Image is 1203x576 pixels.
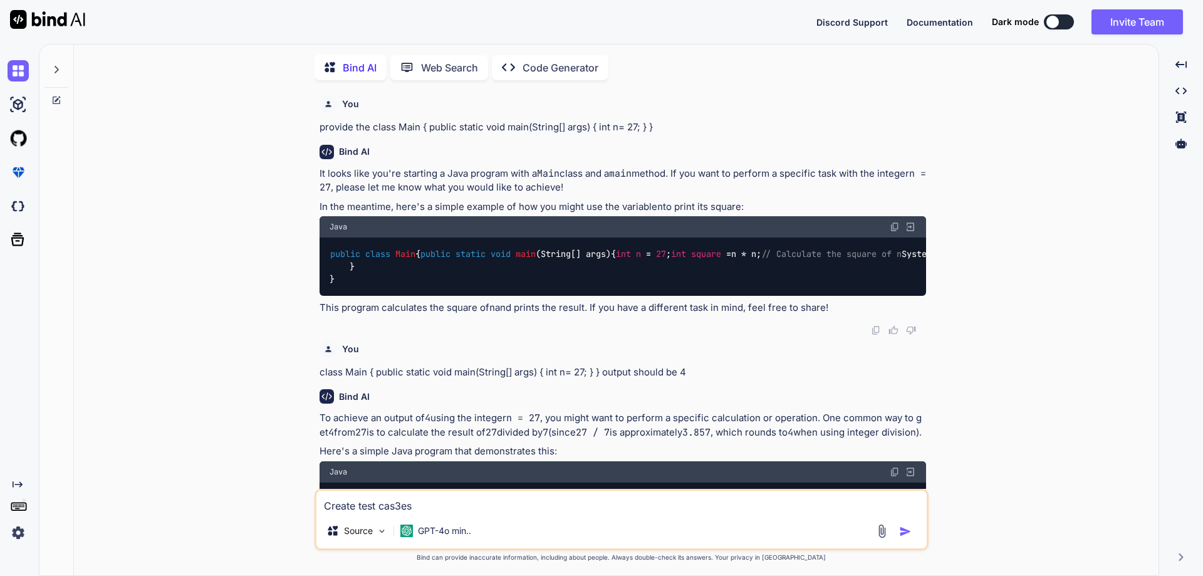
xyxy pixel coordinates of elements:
[656,248,666,259] span: 27
[316,491,927,513] textarea: Create test cas3es
[506,412,540,424] code: n = 27
[421,60,478,75] p: Web Search
[537,167,560,180] code: Main
[330,248,360,259] span: public
[342,98,359,110] h6: You
[377,526,387,537] img: Pick Models
[395,248,415,259] span: Main
[691,248,721,259] span: square
[400,525,413,537] img: GPT-4o mini
[320,365,926,380] p: class Main { public static void main(String[] args) { int n= 27; } } output should be 4
[8,128,29,149] img: githubLight
[816,17,888,28] span: Discord Support
[330,467,347,477] span: Java
[8,60,29,81] img: chat
[609,167,632,180] code: main
[871,325,881,335] img: copy
[320,444,926,459] p: Here's a simple Java program that demonstrates this:
[543,426,548,439] code: 7
[315,553,929,562] p: Bind can provide inaccurate information, including about people. Always double-check its answers....
[1091,9,1183,34] button: Invite Team
[636,248,641,259] span: n
[339,145,370,158] h6: Bind AI
[320,301,926,315] p: This program calculates the square of and prints the result. If you have a different task in mind...
[899,525,912,538] img: icon
[339,390,370,403] h6: Bind AI
[890,222,900,232] img: copy
[576,426,610,439] code: 27 / 7
[456,248,486,259] span: static
[330,248,1187,286] code: { { ; n * n; System.out.println( + n + + square); } }
[726,248,731,259] span: =
[320,167,926,195] p: It looks like you're starting a Java program with a class and a method. If you want to perform a ...
[888,325,898,335] img: like
[682,426,711,439] code: 3.857
[343,60,377,75] p: Bind AI
[516,248,536,259] span: main
[616,248,631,259] span: int
[328,426,334,439] code: 4
[320,200,926,214] p: In the meantime, here's a simple example of how you might use the variable to print its square:
[330,222,347,232] span: Java
[486,426,497,439] code: 27
[907,17,973,28] span: Documentation
[418,525,471,537] p: GPT-4o min..
[905,221,916,233] img: Open in Browser
[425,412,430,424] code: 4
[420,248,450,259] span: public
[646,248,651,259] span: =
[761,248,902,259] span: // Calculate the square of n
[8,522,29,543] img: settings
[890,467,900,477] img: copy
[8,196,29,217] img: darkCloudIdeIcon
[8,162,29,183] img: premium
[320,411,926,439] p: To achieve an output of using the integer , you might want to perform a specific calculation or o...
[657,201,663,213] code: n
[491,248,511,259] span: void
[906,325,916,335] img: dislike
[320,120,926,135] p: provide the class Main { public static void main(String[] args) { int n= 27; } }
[344,525,373,537] p: Source
[523,60,598,75] p: Code Generator
[10,10,85,29] img: Bind AI
[365,248,390,259] span: class
[355,426,367,439] code: 27
[788,426,793,439] code: 4
[8,94,29,115] img: ai-studio
[905,466,916,478] img: Open in Browser
[992,16,1039,28] span: Dark mode
[536,248,611,259] span: (String[] args)
[816,16,888,29] button: Discord Support
[671,248,686,259] span: int
[489,301,495,314] code: n
[342,343,359,355] h6: You
[875,524,889,538] img: attachment
[907,16,973,29] button: Documentation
